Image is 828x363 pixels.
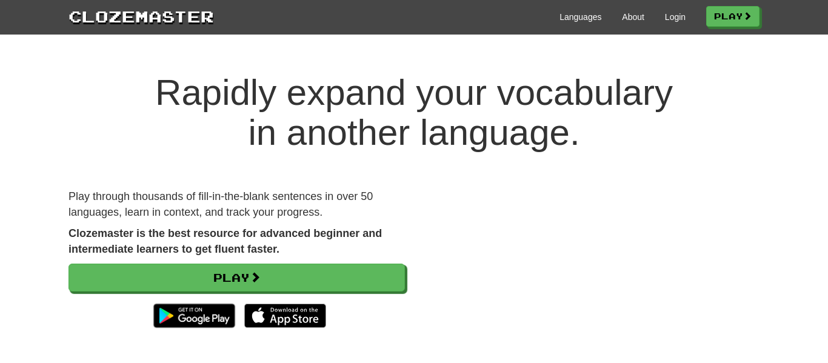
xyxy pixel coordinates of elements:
a: Play [706,6,760,27]
img: Download_on_the_App_Store_Badge_US-UK_135x40-25178aeef6eb6b83b96f5f2d004eda3bffbb37122de64afbaef7... [244,304,326,328]
a: Login [665,11,686,23]
a: Languages [559,11,601,23]
img: Get it on Google Play [147,298,241,334]
a: About [622,11,644,23]
strong: Clozemaster is the best resource for advanced beginner and intermediate learners to get fluent fa... [68,227,382,255]
a: Play [68,264,405,291]
p: Play through thousands of fill-in-the-blank sentences in over 50 languages, learn in context, and... [68,189,405,220]
a: Clozemaster [68,5,214,27]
